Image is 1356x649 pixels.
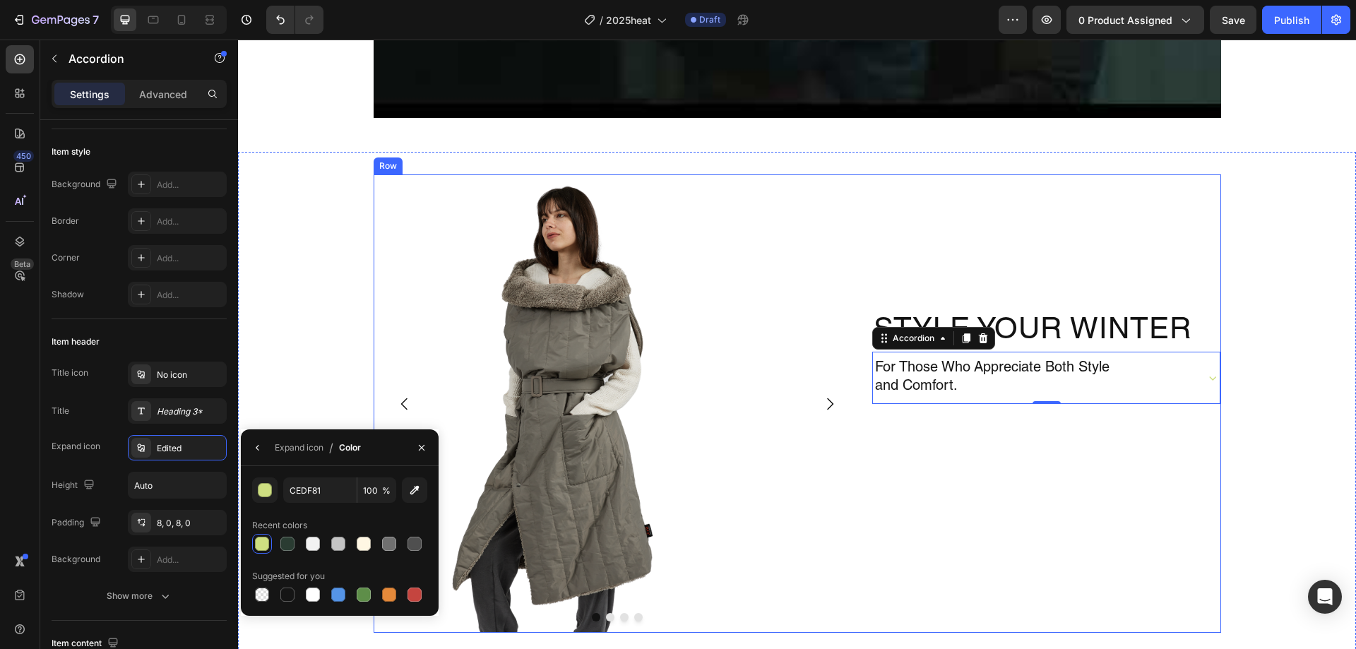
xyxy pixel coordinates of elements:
[637,320,872,357] p: For Those Who Appreciate Both Style and Comfort.
[606,13,651,28] span: 2025heat
[93,11,99,28] p: 7
[252,570,325,583] div: Suggested for you
[52,288,84,301] div: Shadow
[600,13,603,28] span: /
[283,477,357,503] input: Eg: FFFFFF
[52,145,90,158] div: Item style
[634,273,982,311] h2: Style Your Winter
[382,484,391,497] span: %
[382,573,391,582] button: Dot
[572,345,612,384] button: Carousel Next Arrow
[13,150,34,162] div: 450
[699,13,720,26] span: Draft
[52,583,227,609] button: Show more
[238,40,1356,649] iframe: Design area
[354,573,362,582] button: Dot
[52,553,100,566] div: Background
[139,87,187,102] p: Advanced
[52,405,69,417] div: Title
[52,335,100,348] div: Item header
[1308,580,1342,614] div: Open Intercom Messenger
[1222,14,1245,26] span: Save
[157,369,223,381] div: No icon
[52,440,100,453] div: Expand icon
[329,439,333,456] span: /
[6,6,105,34] button: 7
[1078,13,1172,28] span: 0 product assigned
[339,441,361,454] div: Color
[157,405,223,418] div: Heading 3*
[652,292,699,305] div: Accordion
[252,519,307,532] div: Recent colors
[157,554,223,566] div: Add...
[1210,6,1256,34] button: Save
[368,573,376,582] button: Dot
[157,215,223,228] div: Add...
[107,589,172,603] div: Show more
[52,513,104,532] div: Padding
[1066,6,1204,34] button: 0 product assigned
[1274,13,1309,28] div: Publish
[129,472,226,498] input: Auto
[157,252,223,265] div: Add...
[138,120,162,133] div: Row
[157,179,223,191] div: Add...
[52,251,80,264] div: Corner
[52,215,79,227] div: Border
[157,517,223,530] div: 8, 0, 8, 0
[396,573,405,582] button: Dot
[11,258,34,270] div: Beta
[157,442,223,455] div: Edited
[70,87,109,102] p: Settings
[52,476,97,495] div: Height
[52,367,88,379] div: Title icon
[1262,6,1321,34] button: Publish
[275,441,323,454] div: Expand icon
[266,6,323,34] div: Undo/Redo
[52,175,120,194] div: Background
[157,289,223,302] div: Add...
[69,50,189,67] p: Accordion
